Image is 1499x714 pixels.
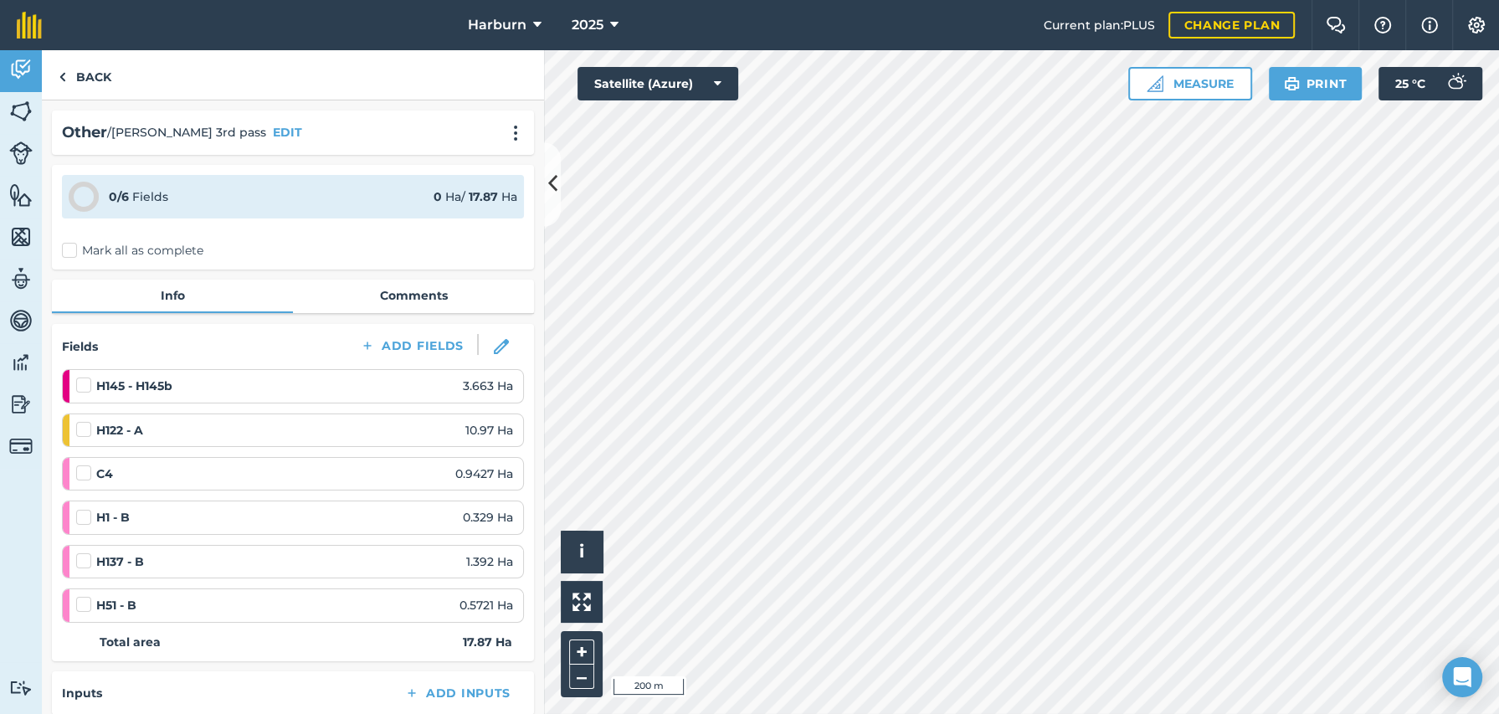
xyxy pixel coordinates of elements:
strong: 0 [434,189,442,204]
img: svg+xml;base64,PD94bWwgdmVyc2lvbj0iMS4wIiBlbmNvZGluZz0idXRmLTgiPz4KPCEtLSBHZW5lcmF0b3I6IEFkb2JlIE... [9,308,33,333]
span: 0.329 Ha [463,508,513,527]
img: Two speech bubbles overlapping with the left bubble in the forefront [1326,17,1346,33]
strong: 17.87 [469,189,498,204]
span: 0.9427 Ha [455,465,513,483]
a: Info [52,280,293,311]
img: svg+xml;base64,PD94bWwgdmVyc2lvbj0iMS4wIiBlbmNvZGluZz0idXRmLTgiPz4KPCEtLSBHZW5lcmF0b3I6IEFkb2JlIE... [9,141,33,165]
span: 1.392 Ha [466,552,513,571]
img: svg+xml;base64,PD94bWwgdmVyc2lvbj0iMS4wIiBlbmNvZGluZz0idXRmLTgiPz4KPCEtLSBHZW5lcmF0b3I6IEFkb2JlIE... [9,266,33,291]
div: Ha / Ha [434,187,517,206]
strong: 17.87 Ha [463,633,512,651]
strong: H122 - A [96,421,143,439]
button: i [561,531,603,573]
strong: Total area [100,633,161,651]
div: Fields [109,187,168,206]
button: Print [1269,67,1363,100]
button: 25 °C [1378,67,1482,100]
img: svg+xml;base64,PD94bWwgdmVyc2lvbj0iMS4wIiBlbmNvZGluZz0idXRmLTgiPz4KPCEtLSBHZW5lcmF0b3I6IEFkb2JlIE... [9,392,33,417]
img: svg+xml;base64,PHN2ZyB4bWxucz0iaHR0cDovL3d3dy53My5vcmcvMjAwMC9zdmciIHdpZHRoPSI5IiBoZWlnaHQ9IjI0Ii... [59,67,66,87]
img: fieldmargin Logo [17,12,42,39]
span: i [579,541,584,562]
button: Satellite (Azure) [578,67,738,100]
span: Current plan : PLUS [1044,16,1155,34]
strong: H51 - B [96,596,136,614]
a: Change plan [1168,12,1295,39]
img: svg+xml;base64,PD94bWwgdmVyc2lvbj0iMS4wIiBlbmNvZGluZz0idXRmLTgiPz4KPCEtLSBHZW5lcmF0b3I6IEFkb2JlIE... [9,434,33,458]
span: 3.663 Ha [463,377,513,395]
span: 10.97 Ha [465,421,513,439]
img: svg+xml;base64,PD94bWwgdmVyc2lvbj0iMS4wIiBlbmNvZGluZz0idXRmLTgiPz4KPCEtLSBHZW5lcmF0b3I6IEFkb2JlIE... [1439,67,1472,100]
button: EDIT [273,123,302,141]
span: 0.5721 Ha [459,596,513,614]
h4: Fields [62,337,98,356]
img: Four arrows, one pointing top left, one top right, one bottom right and the last bottom left [572,593,591,611]
span: / [PERSON_NAME] 3rd pass [107,123,266,141]
img: svg+xml;base64,PHN2ZyB4bWxucz0iaHR0cDovL3d3dy53My5vcmcvMjAwMC9zdmciIHdpZHRoPSIyMCIgaGVpZ2h0PSIyNC... [506,125,526,141]
button: + [569,640,594,665]
img: svg+xml;base64,PHN2ZyB4bWxucz0iaHR0cDovL3d3dy53My5vcmcvMjAwMC9zdmciIHdpZHRoPSIxNyIgaGVpZ2h0PSIxNy... [1421,15,1438,35]
img: svg+xml;base64,PHN2ZyB4bWxucz0iaHR0cDovL3d3dy53My5vcmcvMjAwMC9zdmciIHdpZHRoPSIxOSIgaGVpZ2h0PSIyNC... [1284,74,1300,94]
strong: H1 - B [96,508,130,527]
img: svg+xml;base64,PD94bWwgdmVyc2lvbj0iMS4wIiBlbmNvZGluZz0idXRmLTgiPz4KPCEtLSBHZW5lcmF0b3I6IEFkb2JlIE... [9,57,33,82]
strong: 0 / 6 [109,189,129,204]
strong: H137 - B [96,552,144,571]
img: svg+xml;base64,PHN2ZyB3aWR0aD0iMTgiIGhlaWdodD0iMTgiIHZpZXdCb3g9IjAgMCAxOCAxOCIgZmlsbD0ibm9uZSIgeG... [494,339,509,354]
img: A cog icon [1466,17,1486,33]
span: 2025 [572,15,603,35]
img: svg+xml;base64,PHN2ZyB4bWxucz0iaHR0cDovL3d3dy53My5vcmcvMjAwMC9zdmciIHdpZHRoPSI1NiIgaGVpZ2h0PSI2MC... [9,224,33,249]
button: – [569,665,594,689]
span: 25 ° C [1395,67,1425,100]
img: Ruler icon [1147,75,1163,92]
a: Comments [293,280,534,311]
img: svg+xml;base64,PHN2ZyB4bWxucz0iaHR0cDovL3d3dy53My5vcmcvMjAwMC9zdmciIHdpZHRoPSI1NiIgaGVpZ2h0PSI2MC... [9,99,33,124]
a: Back [42,50,128,100]
div: Open Intercom Messenger [1442,657,1482,697]
img: svg+xml;base64,PD94bWwgdmVyc2lvbj0iMS4wIiBlbmNvZGluZz0idXRmLTgiPz4KPCEtLSBHZW5lcmF0b3I6IEFkb2JlIE... [9,680,33,696]
strong: C4 [96,465,113,483]
label: Mark all as complete [62,242,203,259]
button: Add Fields [347,334,477,357]
h2: Other [62,121,107,145]
img: A question mark icon [1373,17,1393,33]
img: svg+xml;base64,PHN2ZyB4bWxucz0iaHR0cDovL3d3dy53My5vcmcvMjAwMC9zdmciIHdpZHRoPSI1NiIgaGVpZ2h0PSI2MC... [9,182,33,208]
button: Measure [1128,67,1252,100]
strong: H145 - H145b [96,377,172,395]
img: svg+xml;base64,PD94bWwgdmVyc2lvbj0iMS4wIiBlbmNvZGluZz0idXRmLTgiPz4KPCEtLSBHZW5lcmF0b3I6IEFkb2JlIE... [9,350,33,375]
h4: Inputs [62,684,102,702]
button: Add Inputs [391,681,524,705]
span: Harburn [468,15,526,35]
